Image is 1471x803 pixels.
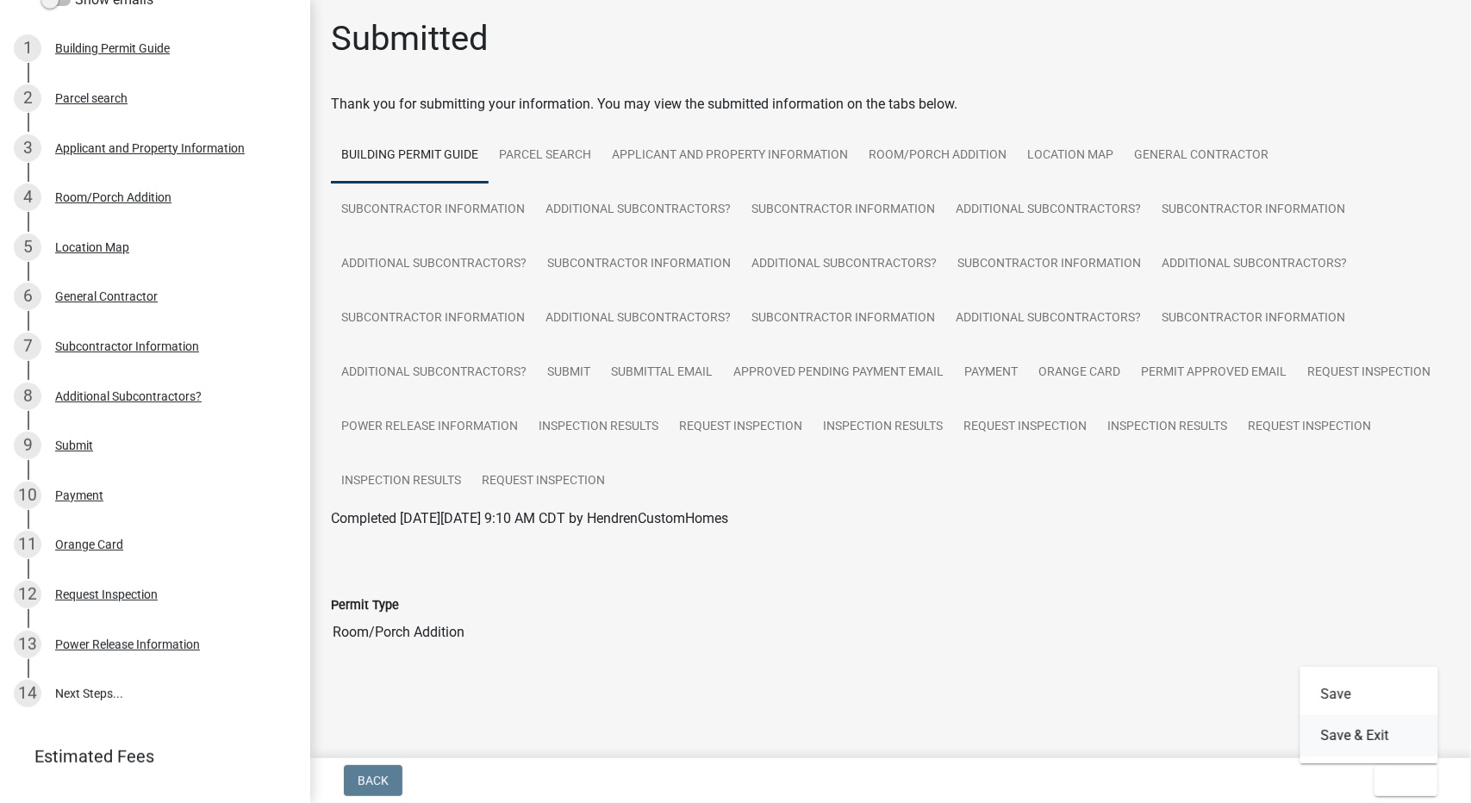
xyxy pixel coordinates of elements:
a: Subcontractor Information [537,237,741,292]
a: Additional Subcontractors? [1151,237,1357,292]
div: Parcel search [55,92,128,104]
div: Thank you for submitting your information. You may view the submitted information on the tabs below. [331,94,1450,115]
a: Inspection Results [528,400,669,455]
a: Subcontractor Information [1151,291,1356,346]
div: 2 [14,84,41,112]
a: Additional Subcontractors? [535,291,741,346]
div: 3 [14,134,41,162]
a: Orange Card [1028,345,1131,401]
div: 6 [14,283,41,310]
div: 9 [14,432,41,459]
a: Approved Pending Payment Email [723,345,954,401]
div: Power Release Information [55,638,200,650]
a: Additional Subcontractors? [741,237,947,292]
div: Submit [55,439,93,451]
a: Room/Porch Addition [858,128,1017,184]
div: 14 [14,680,41,707]
div: 11 [14,531,41,558]
div: 5 [14,233,41,261]
div: 13 [14,631,41,658]
a: Subcontractor Information [331,291,535,346]
div: 1 [14,34,41,62]
a: Additional Subcontractors? [331,237,537,292]
div: Request Inspection [55,588,158,601]
label: Permit Type [331,600,399,612]
button: Save [1300,674,1438,715]
a: Payment [954,345,1028,401]
a: Inspection Results [1097,400,1237,455]
div: Exit [1300,667,1438,763]
a: Subcontractor Information [741,291,945,346]
div: Location Map [55,241,129,253]
a: Parcel search [489,128,601,184]
a: Subcontractor Information [1151,183,1356,238]
a: Request Inspection [471,454,615,509]
a: Applicant and Property Information [601,128,858,184]
span: Exit [1388,774,1413,787]
a: Additional Subcontractors? [535,183,741,238]
a: Inspection Results [331,454,471,509]
a: Request Inspection [1237,400,1381,455]
div: 8 [14,383,41,410]
div: 4 [14,184,41,211]
span: Completed [DATE][DATE] 9:10 AM CDT by HendrenCustomHomes [331,510,728,526]
h1: Submitted [331,18,489,59]
a: Submittal Email [601,345,723,401]
div: 7 [14,333,41,360]
button: Back [344,765,402,796]
div: Subcontractor Information [55,340,199,352]
div: Applicant and Property Information [55,142,245,154]
a: Request Inspection [669,400,813,455]
a: Subcontractor Information [741,183,945,238]
a: Subcontractor Information [331,183,535,238]
a: Additional Subcontractors? [945,291,1151,346]
div: 12 [14,581,41,608]
button: Exit [1374,765,1437,796]
a: Power Release Information [331,400,528,455]
div: Orange Card [55,538,123,551]
a: General Contractor [1124,128,1279,184]
span: Back [358,774,389,787]
a: Additional Subcontractors? [945,183,1151,238]
a: Location Map [1017,128,1124,184]
a: Estimated Fees [14,739,283,774]
div: Room/Porch Addition [55,191,171,203]
div: Building Permit Guide [55,42,170,54]
a: Building Permit Guide [331,128,489,184]
a: Request Inspection [953,400,1097,455]
div: General Contractor [55,290,158,302]
a: Inspection Results [813,400,953,455]
a: Subcontractor Information [947,237,1151,292]
button: Save & Exit [1300,715,1438,756]
div: Additional Subcontractors? [55,390,202,402]
a: Permit Approved Email [1131,345,1297,401]
a: Request Inspection [1297,345,1441,401]
a: Submit [537,345,601,401]
div: Payment [55,489,103,501]
div: 10 [14,482,41,509]
a: Additional Subcontractors? [331,345,537,401]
